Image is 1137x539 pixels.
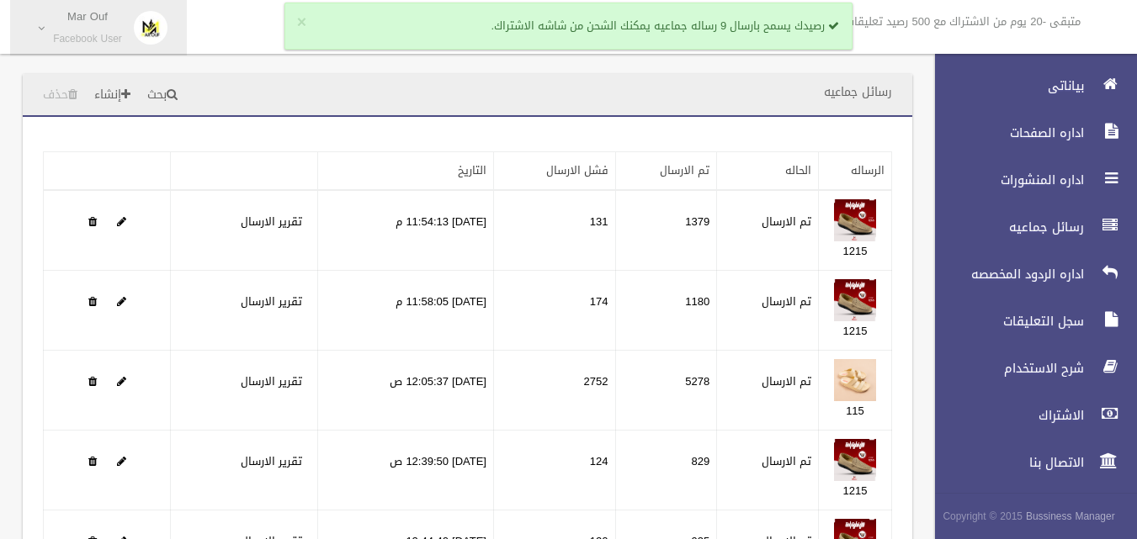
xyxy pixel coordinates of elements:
a: التاريخ [458,160,486,181]
a: فشل الارسال [546,160,608,181]
td: 2752 [493,351,615,431]
span: الاتصال بنا [921,454,1089,471]
header: رسائل جماعيه [804,76,912,108]
a: تم الارسال [660,160,709,181]
img: 638909852853482560.jpg [834,199,876,241]
td: 1180 [615,271,717,351]
button: × [297,14,306,31]
a: سجل التعليقات [921,303,1137,340]
a: 1215 [843,480,868,501]
span: شرح الاستخدام [921,360,1089,377]
label: تم الارسال [762,372,811,392]
a: تقرير الارسال [241,291,302,312]
td: 124 [493,431,615,510]
a: Edit [117,371,126,392]
img: 638909880354498662.jpg [834,439,876,481]
a: Edit [117,451,126,472]
a: تقرير الارسال [241,211,302,232]
a: الاتصال بنا [921,444,1137,481]
td: [DATE] 11:54:13 م [317,190,493,271]
p: Mar Ouf [53,10,122,23]
a: Edit [834,371,876,392]
a: رسائل جماعيه [921,209,1137,246]
td: 1379 [615,190,717,271]
th: الرساله [819,152,892,191]
a: Edit [834,211,876,232]
a: شرح الاستخدام [921,350,1137,387]
td: [DATE] 12:39:50 ص [317,431,493,510]
a: Edit [117,211,126,232]
span: اداره الردود المخصصه [921,266,1089,283]
a: Edit [834,451,876,472]
a: اداره الصفحات [921,114,1137,151]
span: اداره المنشورات [921,172,1089,188]
span: بياناتى [921,77,1089,94]
a: Edit [834,291,876,312]
td: 131 [493,190,615,271]
td: [DATE] 12:05:37 ص [317,351,493,431]
a: الاشتراك [921,397,1137,434]
a: إنشاء [88,80,137,111]
a: بحث [141,80,184,111]
a: تقرير الارسال [241,371,302,392]
span: Copyright © 2015 [943,507,1023,526]
td: 829 [615,431,717,510]
td: 5278 [615,351,717,431]
span: سجل التعليقات [921,313,1089,330]
th: الحاله [717,152,819,191]
span: رسائل جماعيه [921,219,1089,235]
a: 1215 [843,240,868,262]
label: تم الارسال [762,452,811,472]
td: 174 [493,271,615,351]
label: تم الارسال [762,212,811,232]
a: اداره الردود المخصصه [921,256,1137,293]
a: تقرير الارسال [241,451,302,472]
a: بياناتى [921,67,1137,104]
a: اداره المنشورات [921,161,1137,198]
label: تم الارسال [762,292,811,312]
span: الاشتراك [921,407,1089,424]
a: Edit [117,291,126,312]
div: رصيدك يسمح بارسال 9 رساله جماعيه يمكنك الشحن من شاشه الاشتراك. [284,3,853,50]
small: Facebook User [53,33,122,45]
a: 115 [846,400,864,421]
img: 638909860549032198.PNG [834,359,876,401]
span: اداره الصفحات [921,124,1089,141]
a: 1215 [843,320,868,341]
strong: Bussiness Manager [1026,507,1115,526]
img: 638909855165769676.jpg [834,279,876,321]
td: [DATE] 11:58:05 م [317,271,493,351]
